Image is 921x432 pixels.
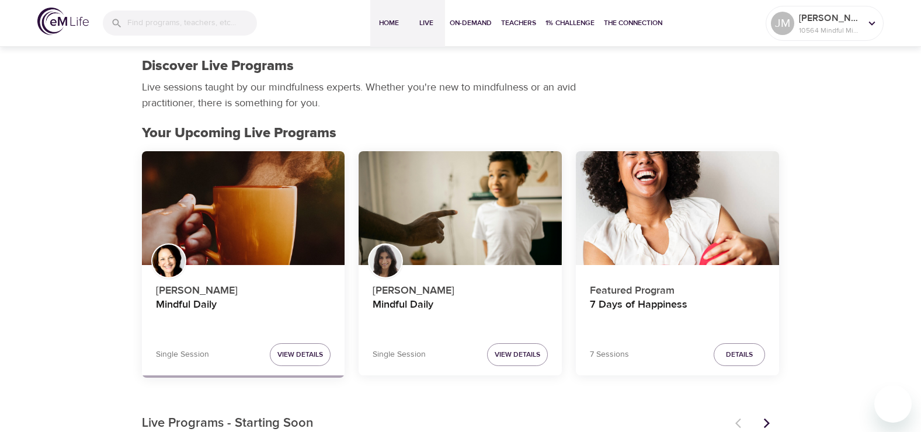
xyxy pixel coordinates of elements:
[127,11,257,36] input: Find programs, teachers, etc...
[590,278,765,298] p: Featured Program
[375,17,403,29] span: Home
[799,25,861,36] p: 10564 Mindful Minutes
[373,298,548,326] h4: Mindful Daily
[373,349,426,361] p: Single Session
[576,151,779,266] button: 7 Days of Happiness
[373,278,548,298] p: [PERSON_NAME]
[277,349,323,361] span: View Details
[156,349,209,361] p: Single Session
[142,79,580,111] p: Live sessions taught by our mindfulness experts. Whether you're new to mindfulness or an avid pra...
[450,17,492,29] span: On-Demand
[799,11,861,25] p: [PERSON_NAME]
[495,349,540,361] span: View Details
[590,349,629,361] p: 7 Sessions
[590,298,765,326] h4: 7 Days of Happiness
[156,278,331,298] p: [PERSON_NAME]
[501,17,536,29] span: Teachers
[142,58,294,75] h1: Discover Live Programs
[604,17,662,29] span: The Connection
[714,343,765,366] button: Details
[874,385,912,423] iframe: Button to launch messaging window
[142,151,345,266] button: Mindful Daily
[142,125,780,142] h2: Your Upcoming Live Programs
[726,349,753,361] span: Details
[37,8,89,35] img: logo
[412,17,440,29] span: Live
[359,151,562,266] button: Mindful Daily
[545,17,595,29] span: 1% Challenge
[771,12,794,35] div: JM
[156,298,331,326] h4: Mindful Daily
[270,343,331,366] button: View Details
[487,343,548,366] button: View Details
